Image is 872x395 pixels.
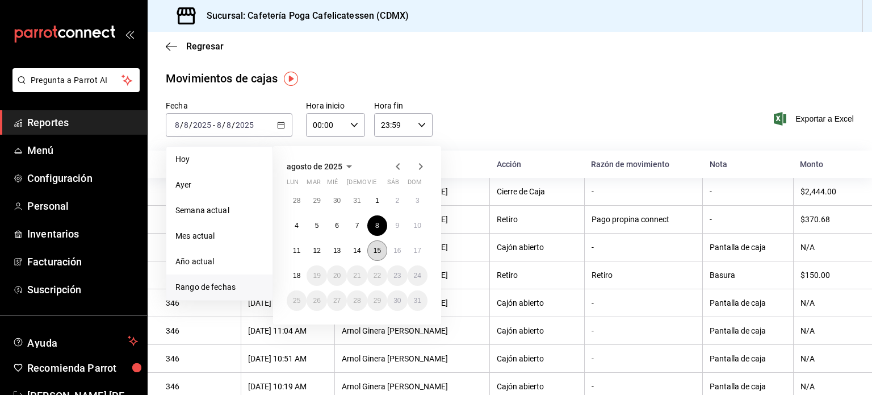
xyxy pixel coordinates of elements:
button: 30 de julio de 2025 [327,190,347,211]
abbr: 6 de agosto de 2025 [335,222,339,230]
button: 3 de agosto de 2025 [408,190,427,211]
abbr: viernes [367,178,376,190]
div: - [592,187,696,196]
button: 12 de agosto de 2025 [307,240,326,261]
abbr: 14 de agosto de 2025 [353,247,360,255]
span: Menú [27,143,138,158]
button: 15 de agosto de 2025 [367,240,387,261]
abbr: 1 de agosto de 2025 [375,197,379,205]
abbr: 10 de agosto de 2025 [414,222,421,230]
abbr: 28 de julio de 2025 [293,197,300,205]
abbr: lunes [287,178,299,190]
button: Exportar a Excel [776,112,854,126]
button: Regresar [166,41,224,52]
span: Facturación [27,254,138,269]
abbr: 17 de agosto de 2025 [414,247,421,255]
abbr: sábado [387,178,399,190]
div: $370.68 [800,215,854,224]
div: - [710,187,786,196]
span: / [222,120,225,130]
span: Personal [27,198,138,214]
button: 13 de agosto de 2025 [327,240,347,261]
button: Pregunta a Parrot AI [12,68,140,92]
div: $2,444.00 [800,187,854,196]
div: 346 [166,298,234,307]
div: [DATE] 10:19 AM [248,382,328,391]
span: Pregunta a Parrot AI [31,74,122,86]
abbr: martes [307,178,320,190]
span: Ayuda [27,334,123,348]
label: Fecha [166,102,292,110]
span: Inventarios [27,226,138,242]
span: / [180,120,183,130]
button: 17 de agosto de 2025 [408,240,427,261]
div: - [592,243,696,252]
button: 8 de agosto de 2025 [367,215,387,236]
th: Razón de movimiento [584,151,703,178]
abbr: 15 de agosto de 2025 [374,247,381,255]
div: Pantalla de caja [710,326,786,335]
button: agosto de 2025 [287,160,356,173]
div: 346 [166,326,234,335]
input: -- [226,120,232,130]
span: - [213,120,215,130]
button: 14 de agosto de 2025 [347,240,367,261]
button: 19 de agosto de 2025 [307,265,326,286]
div: Movimientos de cajas [166,70,278,87]
img: Tooltip marker [284,72,298,86]
div: Cierre de Caja [497,187,577,196]
div: - [592,326,696,335]
div: Pantalla de caja [710,382,786,391]
span: Hoy [175,153,263,165]
abbr: domingo [408,178,422,190]
abbr: 4 de agosto de 2025 [295,222,299,230]
div: N/A [800,298,854,307]
div: - [710,215,786,224]
abbr: 20 de agosto de 2025 [333,272,341,280]
div: - [592,298,696,307]
input: -- [183,120,189,130]
div: Arnol Ginera [PERSON_NAME] [342,382,483,391]
abbr: jueves [347,178,414,190]
abbr: 29 de agosto de 2025 [374,297,381,305]
span: Año actual [175,256,263,268]
button: 27 de agosto de 2025 [327,290,347,311]
abbr: 12 de agosto de 2025 [313,247,320,255]
abbr: 24 de agosto de 2025 [414,272,421,280]
button: 29 de julio de 2025 [307,190,326,211]
span: Ayer [175,179,263,191]
div: Arnol Ginera [PERSON_NAME] [342,326,483,335]
div: Pantalla de caja [710,243,786,252]
abbr: 9 de agosto de 2025 [395,222,399,230]
span: Recomienda Parrot [27,360,138,376]
div: Retiro [497,215,577,224]
div: N/A [800,354,854,363]
button: 10 de agosto de 2025 [408,215,427,236]
abbr: 21 de agosto de 2025 [353,272,360,280]
button: 29 de agosto de 2025 [367,290,387,311]
label: Hora fin [374,102,433,110]
div: N/A [800,382,854,391]
abbr: 18 de agosto de 2025 [293,272,300,280]
abbr: 29 de julio de 2025 [313,197,320,205]
button: open_drawer_menu [125,30,134,39]
button: 11 de agosto de 2025 [287,240,307,261]
div: Basura [710,271,786,280]
button: 4 de agosto de 2025 [287,215,307,236]
div: [DATE] 11:35 AM [248,298,328,307]
button: 1 de agosto de 2025 [367,190,387,211]
div: $150.00 [800,271,854,280]
div: 346 [166,354,234,363]
button: 21 de agosto de 2025 [347,265,367,286]
button: 22 de agosto de 2025 [367,265,387,286]
abbr: 30 de agosto de 2025 [393,297,401,305]
abbr: 8 de agosto de 2025 [375,222,379,230]
abbr: 13 de agosto de 2025 [333,247,341,255]
span: / [232,120,235,130]
span: Mes actual [175,230,263,242]
div: [DATE] 11:04 AM [248,326,328,335]
abbr: 19 de agosto de 2025 [313,272,320,280]
div: Cajón abierto [497,326,577,335]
